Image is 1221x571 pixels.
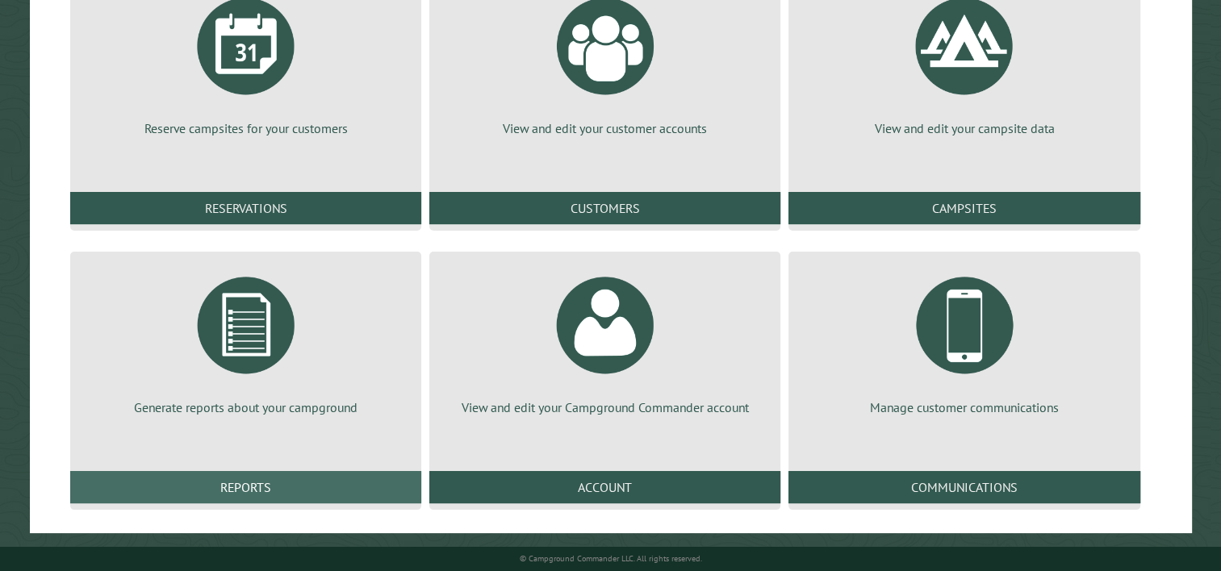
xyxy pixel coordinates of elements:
[429,471,780,503] a: Account
[90,265,402,416] a: Generate reports about your campground
[520,553,702,564] small: © Campground Commander LLC. All rights reserved.
[449,119,761,137] p: View and edit your customer accounts
[70,192,421,224] a: Reservations
[449,398,761,416] p: View and edit your Campground Commander account
[90,398,402,416] p: Generate reports about your campground
[90,119,402,137] p: Reserve campsites for your customers
[429,192,780,224] a: Customers
[788,471,1139,503] a: Communications
[808,398,1120,416] p: Manage customer communications
[808,119,1120,137] p: View and edit your campsite data
[70,471,421,503] a: Reports
[788,192,1139,224] a: Campsites
[808,265,1120,416] a: Manage customer communications
[449,265,761,416] a: View and edit your Campground Commander account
